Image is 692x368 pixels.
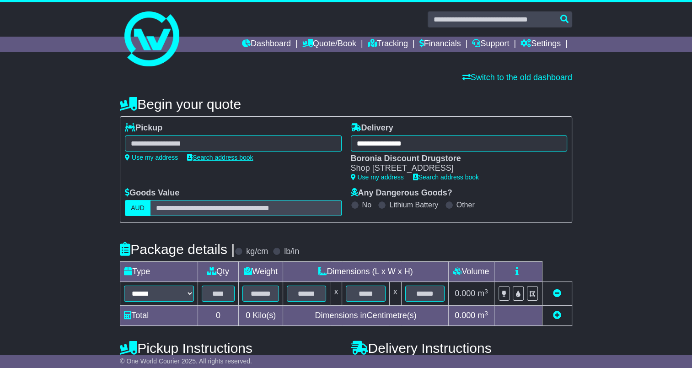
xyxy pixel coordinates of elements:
span: m [477,289,488,298]
a: Search address book [413,173,479,181]
td: Volume [448,262,494,282]
a: Tracking [368,37,408,52]
label: AUD [125,200,150,216]
a: Add new item [553,311,561,320]
div: Boronia Discount Drugstore [351,154,558,164]
span: 0.000 [455,311,475,320]
td: 0 [198,306,238,326]
sup: 3 [484,288,488,295]
span: 0.000 [455,289,475,298]
a: Quote/Book [302,37,356,52]
a: Financials [419,37,461,52]
span: 0 [246,311,250,320]
a: Use my address [351,173,404,181]
a: Use my address [125,154,178,161]
a: Switch to the old dashboard [462,73,572,82]
td: Qty [198,262,238,282]
h4: Delivery Instructions [351,341,572,356]
span: © One World Courier 2025. All rights reserved. [120,357,252,365]
label: kg/cm [246,247,268,257]
div: Shop [STREET_ADDRESS] [351,163,558,173]
label: Any Dangerous Goods? [351,188,452,198]
a: Remove this item [553,289,561,298]
td: x [389,282,401,306]
label: Goods Value [125,188,179,198]
a: Support [472,37,509,52]
a: Dashboard [242,37,291,52]
h4: Pickup Instructions [120,341,341,356]
h4: Begin your quote [120,97,572,112]
td: Weight [239,262,283,282]
label: Other [456,200,475,209]
td: Kilo(s) [239,306,283,326]
label: Delivery [351,123,393,133]
td: Type [120,262,198,282]
span: m [477,311,488,320]
a: Settings [520,37,561,52]
label: Lithium Battery [389,200,438,209]
td: Dimensions in Centimetre(s) [283,306,449,326]
label: lb/in [284,247,299,257]
a: Search address book [187,154,253,161]
td: Total [120,306,198,326]
label: No [362,200,371,209]
td: x [330,282,342,306]
sup: 3 [484,310,488,317]
td: Dimensions (L x W x H) [283,262,449,282]
h4: Package details | [120,242,235,257]
label: Pickup [125,123,162,133]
